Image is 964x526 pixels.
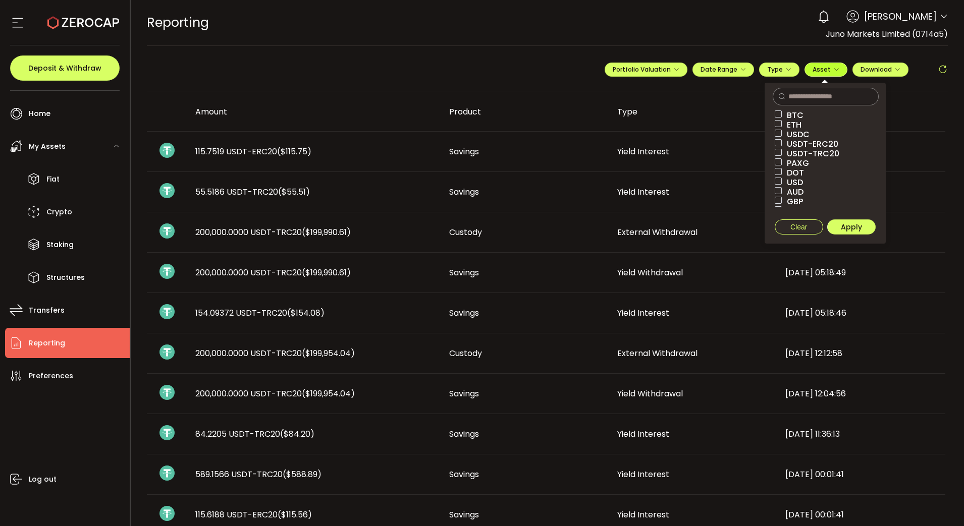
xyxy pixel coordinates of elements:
[449,226,482,238] span: Custody
[449,428,479,440] span: Savings
[302,226,351,238] span: ($199,990.61)
[790,223,807,231] span: Clear
[302,388,355,399] span: ($199,954.04)
[159,223,175,239] img: usdt_portfolio.svg
[195,307,325,319] span: 154.09372 USDT-TRC20
[29,336,65,350] span: Reporting
[617,146,669,157] span: Yield Interest
[777,267,945,278] div: [DATE] 05:18:49
[29,106,50,121] span: Home
[813,65,831,74] span: Asset
[302,267,351,278] span: ($199,990.61)
[826,28,948,40] span: Juno Markets Limited (0714a5)
[195,509,312,520] span: 115.6188 USDT-ERC20
[302,347,355,359] span: ($199,954.04)
[782,120,801,130] span: ETH
[159,465,175,481] img: usdt_portfolio.svg
[46,172,60,187] span: Fiat
[782,158,809,168] span: PAXG
[617,388,683,399] span: Yield Withdrawal
[827,219,876,235] button: Apply
[777,428,945,440] div: [DATE] 11:36:13
[159,143,175,158] img: usdt_portfolio.svg
[159,425,175,440] img: usdt_portfolio.svg
[159,183,175,198] img: usdt_portfolio.svg
[914,478,964,526] iframe: Chat Widget
[449,347,482,359] span: Custody
[613,65,679,74] span: Portfolio Valuation
[195,428,314,440] span: 84.2205 USDT-TRC20
[10,55,120,81] button: Deposit & Withdraw
[782,130,810,139] span: USDC
[609,106,777,118] div: Type
[449,186,479,198] span: Savings
[195,226,351,238] span: 200,000.0000 USDT-TRC20
[449,509,479,520] span: Savings
[29,472,57,487] span: Log out
[782,110,804,120] span: BTC
[617,226,698,238] span: External Withdrawal
[46,205,72,219] span: Crypto
[782,178,803,187] span: USD
[777,509,945,520] div: [DATE] 00:01:41
[283,469,322,480] span: ($588.89)
[46,270,85,285] span: Structures
[701,65,746,74] span: Date Range
[777,307,945,319] div: [DATE] 05:18:46
[617,267,683,278] span: Yield Withdrawal
[449,469,479,480] span: Savings
[29,369,73,383] span: Preferences
[28,65,101,72] span: Deposit & Withdraw
[782,197,803,206] span: GBP
[441,106,609,118] div: Product
[195,347,355,359] span: 200,000.0000 USDT-TRC20
[449,388,479,399] span: Savings
[805,63,847,77] button: Asset
[777,469,945,480] div: [DATE] 00:01:41
[782,139,838,149] span: USDT-ERC20
[278,509,312,520] span: ($115.56)
[777,347,945,359] div: [DATE] 12:12:58
[782,206,801,216] span: EUR
[280,428,314,440] span: ($84.20)
[617,307,669,319] span: Yield Interest
[617,428,669,440] span: Yield Interest
[767,65,791,74] span: Type
[159,304,175,319] img: usdt_portfolio.svg
[782,187,804,197] span: AUD
[159,264,175,279] img: usdt_portfolio.svg
[864,10,937,23] span: [PERSON_NAME]
[692,63,754,77] button: Date Range
[159,385,175,400] img: usdt_portfolio.svg
[195,146,311,157] span: 115.7519 USDT-ERC20
[782,149,839,158] span: USDT-TRC20
[287,307,325,319] span: ($154.08)
[159,344,175,360] img: usdt_portfolio.svg
[195,186,310,198] span: 55.5186 USDT-TRC20
[841,222,862,232] span: Apply
[277,146,311,157] span: ($115.75)
[187,106,441,118] div: Amount
[617,347,698,359] span: External Withdrawal
[449,146,479,157] span: Savings
[861,65,900,74] span: Download
[29,303,65,318] span: Transfers
[782,168,804,178] span: DOT
[449,267,479,278] span: Savings
[195,267,351,278] span: 200,000.0000 USDT-TRC20
[775,219,823,235] button: Clear
[147,14,209,31] span: Reporting
[29,139,66,154] span: My Assets
[195,469,322,480] span: 589.1566 USDT-TRC20
[46,238,74,252] span: Staking
[605,63,687,77] button: Portfolio Valuation
[278,186,310,198] span: ($55.51)
[852,63,908,77] button: Download
[195,388,355,399] span: 200,000.0000 USDT-TRC20
[617,186,669,198] span: Yield Interest
[449,307,479,319] span: Savings
[159,506,175,521] img: usdt_portfolio.svg
[617,469,669,480] span: Yield Interest
[759,63,799,77] button: Type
